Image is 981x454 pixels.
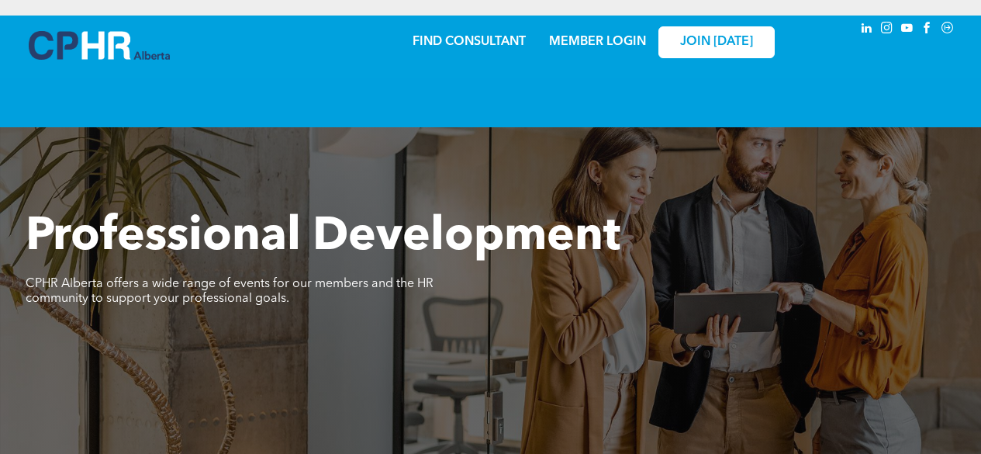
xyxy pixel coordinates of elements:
[879,19,896,40] a: instagram
[413,36,526,48] a: FIND CONSULTANT
[919,19,936,40] a: facebook
[26,214,620,261] span: Professional Development
[939,19,956,40] a: Social network
[899,19,916,40] a: youtube
[658,26,775,58] a: JOIN [DATE]
[680,35,753,50] span: JOIN [DATE]
[26,278,434,305] span: CPHR Alberta offers a wide range of events for our members and the HR community to support your p...
[549,36,646,48] a: MEMBER LOGIN
[858,19,876,40] a: linkedin
[29,31,170,60] img: A blue and white logo for cp alberta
